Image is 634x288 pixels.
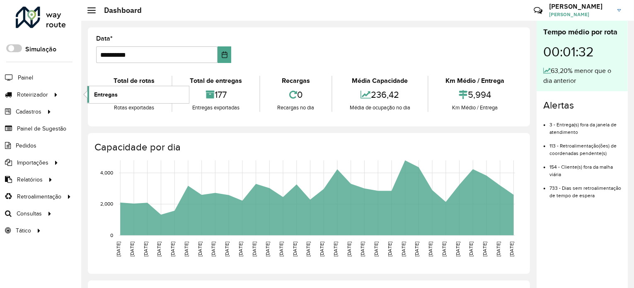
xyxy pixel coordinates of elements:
text: 2,000 [100,201,113,207]
text: [DATE] [184,242,189,257]
h2: Dashboard [96,6,142,15]
div: Km Médio / Entrega [431,104,520,112]
text: [DATE] [333,242,338,257]
text: [DATE] [346,242,352,257]
div: Recargas no dia [262,104,329,112]
text: [DATE] [238,242,243,257]
div: 0 [262,86,329,104]
text: [DATE] [401,242,406,257]
text: [DATE] [319,242,324,257]
div: 177 [174,86,257,104]
span: Importações [17,158,48,167]
a: Contato Rápido [529,2,547,19]
text: [DATE] [143,242,148,257]
div: Tempo médio por rota [543,27,621,38]
span: Consultas [17,209,42,218]
text: [DATE] [455,242,460,257]
span: Entregas [94,90,118,99]
li: 154 - Cliente(s) fora da malha viária [549,157,621,178]
div: Recargas [262,76,329,86]
div: 236,42 [334,86,425,104]
text: [DATE] [252,242,257,257]
span: Painel [18,73,33,82]
button: Choose Date [218,46,232,63]
div: Rotas exportadas [98,104,169,112]
div: Média Capacidade [334,76,425,86]
div: 63,20% menor que o dia anterior [543,66,621,86]
h4: Capacidade por dia [94,141,522,153]
li: 733 - Dias sem retroalimentação de tempo de espera [549,178,621,199]
span: Roteirizador [17,90,48,99]
div: Total de rotas [98,76,169,86]
text: [DATE] [496,242,501,257]
span: [PERSON_NAME] [549,11,611,18]
span: Cadastros [16,107,41,116]
text: [DATE] [360,242,365,257]
text: [DATE] [414,242,420,257]
text: [DATE] [373,242,379,257]
text: [DATE] [387,242,392,257]
label: Data [96,34,113,44]
h3: [PERSON_NAME] [549,2,611,10]
text: 0 [110,232,113,238]
text: [DATE] [170,242,175,257]
div: Total de entregas [174,76,257,86]
text: [DATE] [306,242,311,257]
text: [DATE] [509,242,515,257]
text: [DATE] [482,242,487,257]
text: [DATE] [278,242,284,257]
text: [DATE] [156,242,162,257]
div: 5,994 [431,86,520,104]
text: [DATE] [265,242,270,257]
span: Relatórios [17,175,43,184]
text: [DATE] [116,242,121,257]
span: Retroalimentação [17,192,61,201]
div: Críticas? Dúvidas? Elogios? Sugestões? Entre em contato conosco! [435,2,521,25]
text: 4,000 [100,170,113,175]
div: Média de ocupação no dia [334,104,425,112]
div: Entregas exportadas [174,104,257,112]
a: Entregas [87,86,189,103]
text: [DATE] [292,242,298,257]
div: 00:01:32 [543,38,621,66]
span: Pedidos [16,141,36,150]
div: Km Médio / Entrega [431,76,520,86]
h4: Alertas [543,99,621,111]
text: [DATE] [441,242,447,257]
span: Painel de Sugestão [17,124,66,133]
text: [DATE] [428,242,433,257]
text: [DATE] [197,242,203,257]
text: [DATE] [211,242,216,257]
label: Simulação [25,44,56,54]
li: 3 - Entrega(s) fora da janela de atendimento [549,115,621,136]
span: Tático [16,226,31,235]
text: [DATE] [469,242,474,257]
li: 113 - Retroalimentação(ões) de coordenadas pendente(s) [549,136,621,157]
text: [DATE] [224,242,230,257]
text: [DATE] [129,242,135,257]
